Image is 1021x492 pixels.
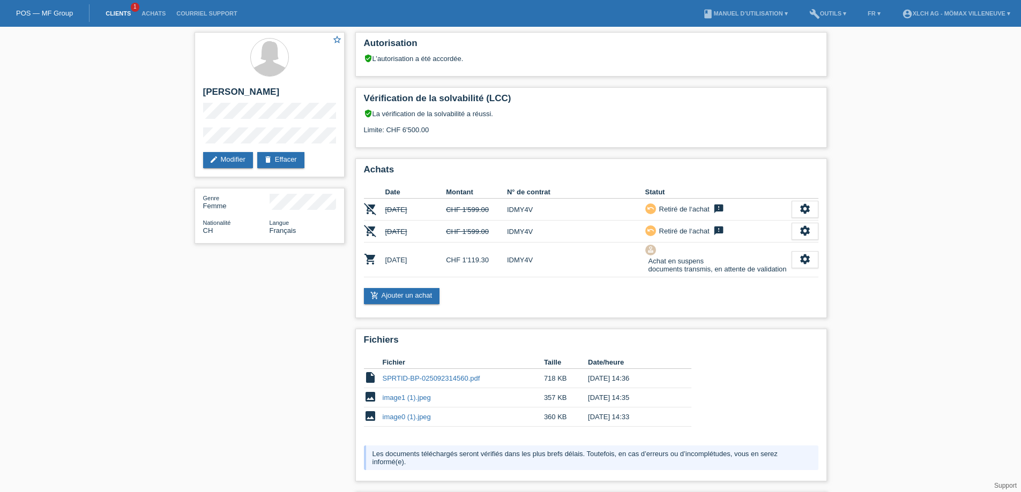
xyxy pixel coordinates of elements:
[697,10,793,17] a: bookManuel d’utilisation ▾
[544,407,588,427] td: 360 KB
[385,186,446,199] th: Date
[804,10,852,17] a: buildOutils ▾
[364,288,440,304] a: add_shopping_cartAjouter un achat
[203,219,231,226] span: Nationalité
[383,413,431,421] a: image0 (1).jpeg
[712,203,725,214] i: feedback
[902,9,913,19] i: account_circle
[364,202,377,215] i: POSP00027896
[364,371,377,384] i: insert_drive_file
[544,369,588,388] td: 718 KB
[712,225,725,236] i: feedback
[364,54,372,63] i: verified_user
[809,9,820,19] i: build
[645,186,792,199] th: Statut
[171,10,242,17] a: Courriel Support
[100,10,136,17] a: Clients
[897,10,1016,17] a: account_circleXLCH AG - Mömax Villeneuve ▾
[588,388,676,407] td: [DATE] 14:35
[446,199,507,221] td: CHF 1'599.00
[270,219,289,226] span: Langue
[203,226,213,234] span: Suisse
[364,93,818,109] h2: Vérification de la solvabilité (LCC)
[647,246,654,253] i: approval
[544,356,588,369] th: Taille
[203,194,270,210] div: Femme
[385,199,446,221] td: [DATE]
[364,38,818,54] h2: Autorisation
[364,445,818,470] div: Les documents téléchargés seront vérifiés dans les plus brefs délais. Toutefois, en cas d’erreurs...
[385,221,446,243] td: [DATE]
[507,186,645,199] th: N° de contrat
[544,388,588,407] td: 357 KB
[799,253,811,265] i: settings
[203,195,220,201] span: Genre
[862,10,886,17] a: FR ▾
[656,203,710,215] div: Retiré de l‘achat
[799,203,811,215] i: settings
[446,243,507,277] td: CHF 1'119.30
[370,291,379,300] i: add_shopping_cart
[364,224,377,237] i: POSP00027897
[647,205,654,212] i: undo
[332,35,342,46] a: star_border
[446,221,507,243] td: CHF 1'599.00
[131,3,139,12] span: 1
[136,10,171,17] a: Achats
[383,393,431,402] a: image1 (1).jpeg
[364,410,377,422] i: image
[588,369,676,388] td: [DATE] 14:36
[210,155,218,164] i: edit
[383,374,480,382] a: SPRTID-BP-025092314560.pdf
[257,152,304,168] a: deleteEffacer
[645,255,787,275] div: Achat en suspens documents transmis, en attente de validation
[364,109,818,142] div: La vérification de la solvabilité a réussi. Limite: CHF 6'500.00
[203,152,253,168] a: editModifier
[647,226,654,234] i: undo
[703,9,713,19] i: book
[507,199,645,221] td: IDMY4V
[364,335,818,351] h2: Fichiers
[507,221,645,243] td: IDMY4V
[364,54,818,63] div: L’autorisation a été accordée.
[446,186,507,199] th: Montant
[364,109,372,118] i: verified_user
[264,155,272,164] i: delete
[364,164,818,180] h2: Achats
[383,356,544,369] th: Fichier
[332,35,342,44] i: star_border
[507,243,645,277] td: IDMY4V
[656,225,710,237] div: Retiré de l‘achat
[364,253,377,266] i: POSP00027899
[270,226,296,234] span: Français
[799,225,811,237] i: settings
[364,390,377,403] i: image
[203,87,336,103] h2: [PERSON_NAME]
[385,243,446,277] td: [DATE]
[994,482,1017,489] a: Support
[588,356,676,369] th: Date/heure
[16,9,73,17] a: POS — MF Group
[588,407,676,427] td: [DATE] 14:33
